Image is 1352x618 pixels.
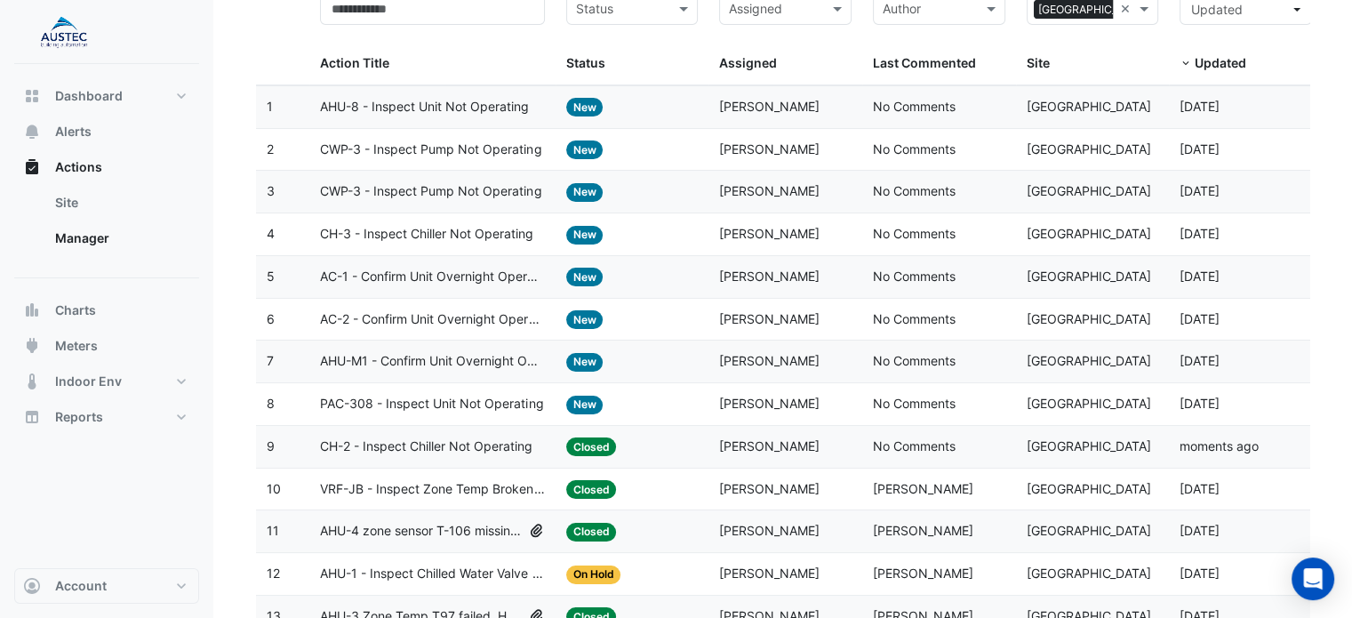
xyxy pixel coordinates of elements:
span: CH-2 - Inspect Chiller Not Operating [320,437,532,457]
span: VRF-JB - Inspect Zone Temp Broken Sensor [320,479,544,500]
span: 2025-09-18T22:54:29.758 [1180,269,1220,284]
span: [PERSON_NAME] [719,438,820,453]
span: Alerts [55,123,92,140]
span: Site [1027,55,1050,70]
span: Last Commented [873,55,976,70]
span: [GEOGRAPHIC_DATA] [1027,438,1151,453]
app-icon: Alerts [23,123,41,140]
a: Site [41,185,199,221]
span: New [566,353,604,372]
div: Actions [14,185,199,263]
span: [PERSON_NAME] [719,99,820,114]
span: [GEOGRAPHIC_DATA] [1027,269,1151,284]
span: 3 [267,183,275,198]
span: AHU-M1 - Confirm Unit Overnight Operation (Energy Waste) [320,351,544,372]
span: [PERSON_NAME] [719,183,820,198]
span: 2025-09-28T08:39:39.171 [1180,99,1220,114]
span: 2 [267,141,274,157]
span: 9 [267,438,275,453]
span: 11 [267,523,279,538]
a: Manager [41,221,199,256]
span: Action Title [320,55,389,70]
span: [GEOGRAPHIC_DATA] [1027,396,1151,411]
span: No Comments [873,311,956,326]
span: [PERSON_NAME] [873,481,973,496]
span: [PERSON_NAME] [719,396,820,411]
span: New [566,268,604,286]
span: AHU-8 - Inspect Unit Not Operating [320,97,529,117]
span: 8 [267,396,275,411]
span: AC-2 - Confirm Unit Overnight Operation (Energy Waste) [320,309,544,330]
button: Dashboard [14,78,199,114]
span: Actions [55,158,102,176]
span: Status [566,55,605,70]
button: Alerts [14,114,199,149]
button: Indoor Env [14,364,199,399]
span: [GEOGRAPHIC_DATA] [1027,523,1151,538]
span: [GEOGRAPHIC_DATA] [1027,141,1151,157]
span: No Comments [873,396,956,411]
span: Charts [55,301,96,319]
span: CWP-3 - Inspect Pump Not Operating [320,140,541,160]
span: 2025-09-23T17:34:09.502 [1180,141,1220,157]
span: 5 [267,269,275,284]
span: New [566,226,604,245]
app-icon: Dashboard [23,87,41,105]
span: [PERSON_NAME] [719,481,820,496]
span: No Comments [873,183,956,198]
span: [PERSON_NAME] [719,226,820,241]
span: No Comments [873,141,956,157]
span: [GEOGRAPHIC_DATA] [1027,183,1151,198]
span: [GEOGRAPHIC_DATA] [1027,99,1151,114]
span: [PERSON_NAME] [719,269,820,284]
span: 2025-09-08T09:05:27.656 [1180,523,1220,538]
span: New [566,396,604,414]
span: New [566,183,604,202]
span: CH-3 - Inspect Chiller Not Operating [320,224,533,245]
app-icon: Meters [23,337,41,355]
div: Open Intercom Messenger [1292,558,1334,600]
span: [PERSON_NAME] [719,523,820,538]
span: 12 [267,566,280,581]
span: Closed [566,437,617,456]
span: Account [55,577,107,595]
button: Charts [14,293,199,328]
span: New [566,140,604,159]
button: Reports [14,399,199,435]
span: 2025-09-13T04:10:54.934 [1180,353,1220,368]
span: [PERSON_NAME] [719,311,820,326]
span: 2025-09-29T14:41:53.171 [1180,438,1259,453]
span: PAC-308 - Inspect Unit Not Operating [320,394,543,414]
span: 2025-09-11T16:58:56.168 [1180,396,1220,411]
span: AHU-4 zone sensor T-106 missing from graphics [320,521,522,542]
span: Updated [1195,55,1246,70]
span: Dashboard [55,87,123,105]
span: 1 [267,99,273,114]
span: Closed [566,480,617,499]
span: 2025-09-23T09:05:11.736 [1180,226,1220,241]
span: No Comments [873,226,956,241]
span: AC-1 - Confirm Unit Overnight Operation (Energy Waste) [320,267,544,287]
span: 4 [267,226,275,241]
span: Closed [566,523,617,542]
app-icon: Charts [23,301,41,319]
app-icon: Actions [23,158,41,176]
span: AHU-1 - Inspect Chilled Water Valve Leak [320,564,544,584]
span: New [566,310,604,329]
span: On Hold [566,566,621,584]
span: No Comments [873,269,956,284]
span: 7 [267,353,274,368]
span: [PERSON_NAME] [873,566,973,581]
button: Account [14,568,199,604]
span: [PERSON_NAME] [873,523,973,538]
span: [PERSON_NAME] [719,566,820,581]
span: No Comments [873,99,956,114]
span: Updated [1191,2,1243,17]
span: [GEOGRAPHIC_DATA] [1027,311,1151,326]
span: 2025-09-08T09:07:17.347 [1180,481,1220,496]
span: 2025-09-23T17:09:44.464 [1180,183,1220,198]
span: 10 [267,481,281,496]
span: Reports [55,408,103,426]
span: No Comments [873,353,956,368]
span: CWP-3 - Inspect Pump Not Operating [320,181,541,202]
